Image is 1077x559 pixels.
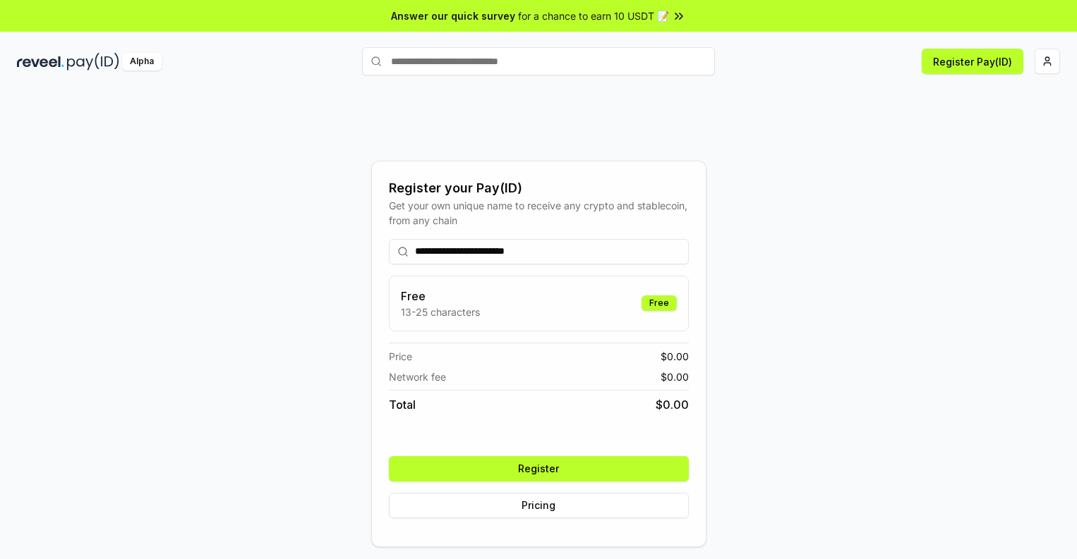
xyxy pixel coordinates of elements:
[389,396,416,413] span: Total
[518,8,669,23] span: for a chance to earn 10 USDT 📝
[389,178,689,198] div: Register your Pay(ID)
[17,53,64,70] img: reveel_dark
[389,369,446,384] span: Network fee
[661,349,689,364] span: $ 0.00
[389,456,689,481] button: Register
[122,53,162,70] div: Alpha
[391,8,515,23] span: Answer our quick survey
[389,493,689,518] button: Pricing
[389,349,412,364] span: Price
[401,288,480,305] h3: Free
[656,396,689,413] span: $ 0.00
[389,198,689,228] div: Get your own unique name to receive any crypto and stablecoin, from any chain
[922,49,1023,74] button: Register Pay(ID)
[401,305,480,319] p: 13-25 characters
[661,369,689,384] span: $ 0.00
[67,53,119,70] img: pay_id
[642,295,677,311] div: Free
